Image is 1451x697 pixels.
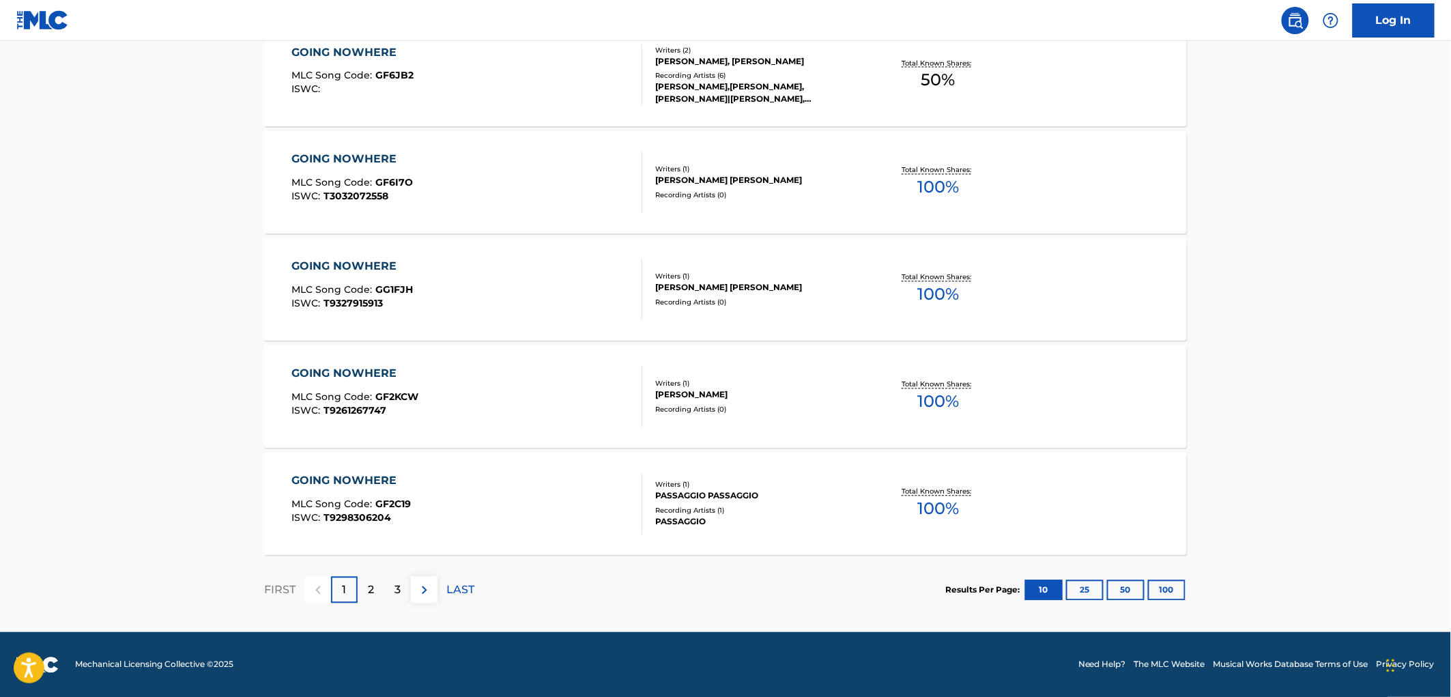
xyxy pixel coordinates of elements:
[292,405,324,417] span: ISWC :
[917,497,959,522] span: 100 %
[1323,12,1339,29] img: help
[376,70,414,82] span: GF6JB2
[75,659,233,671] span: Mechanical Licensing Collective © 2025
[264,582,296,599] p: FIRST
[264,24,1187,126] a: GOING NOWHEREMLC Song Code:GF6JB2ISWC:Writers (2)[PERSON_NAME], [PERSON_NAME]Recording Artists (6...
[16,657,59,673] img: logo
[1107,580,1145,601] button: 50
[655,175,861,187] div: [PERSON_NAME] [PERSON_NAME]
[292,512,324,524] span: ISWC :
[655,516,861,528] div: PASSAGGIO
[292,284,376,296] span: MLC Song Code :
[655,71,861,81] div: Recording Artists ( 6 )
[416,582,433,599] img: right
[292,498,376,511] span: MLC Song Code :
[292,83,324,96] span: ISWC :
[446,582,474,599] p: LAST
[264,131,1187,233] a: GOING NOWHEREMLC Song Code:GF6I7OISWC:T3032072558Writers (1)[PERSON_NAME] [PERSON_NAME]Recording ...
[1066,580,1104,601] button: 25
[655,81,861,106] div: [PERSON_NAME],[PERSON_NAME], [PERSON_NAME]|[PERSON_NAME], [PERSON_NAME],[PERSON_NAME], [PERSON_NA...
[917,175,959,200] span: 100 %
[292,152,414,168] div: GOING NOWHERE
[292,177,376,189] span: MLC Song Code :
[1148,580,1186,601] button: 100
[376,177,414,189] span: GF6I7O
[902,58,975,68] p: Total Known Shares:
[655,190,861,201] div: Recording Artists ( 0 )
[1025,580,1063,601] button: 10
[292,259,414,275] div: GOING NOWHERE
[292,391,376,403] span: MLC Song Code :
[655,480,861,490] div: Writers ( 1 )
[902,487,975,497] p: Total Known Shares:
[655,298,861,308] div: Recording Artists ( 0 )
[324,298,384,310] span: T9327915913
[1078,659,1126,671] a: Need Help?
[655,379,861,389] div: Writers ( 1 )
[292,44,414,61] div: GOING NOWHERE
[655,272,861,282] div: Writers ( 1 )
[902,272,975,283] p: Total Known Shares:
[1287,12,1304,29] img: search
[655,506,861,516] div: Recording Artists ( 1 )
[655,490,861,502] div: PASSAGGIO PASSAGGIO
[945,584,1023,597] p: Results Per Page:
[655,55,861,68] div: [PERSON_NAME], [PERSON_NAME]
[292,366,419,382] div: GOING NOWHERE
[292,190,324,203] span: ISWC :
[368,582,374,599] p: 2
[1317,7,1345,34] div: Help
[917,390,959,414] span: 100 %
[292,473,412,489] div: GOING NOWHERE
[902,165,975,175] p: Total Known Shares:
[376,391,419,403] span: GF2KCW
[655,165,861,175] div: Writers ( 1 )
[921,68,956,93] span: 50 %
[1353,3,1435,38] a: Log In
[394,582,401,599] p: 3
[1213,659,1368,671] a: Musical Works Database Terms of Use
[324,512,392,524] span: T9298306204
[264,238,1187,341] a: GOING NOWHEREMLC Song Code:GG1FJHISWC:T9327915913Writers (1)[PERSON_NAME] [PERSON_NAME]Recording ...
[1282,7,1309,34] a: Public Search
[292,70,376,82] span: MLC Song Code :
[655,282,861,294] div: [PERSON_NAME] [PERSON_NAME]
[264,453,1187,555] a: GOING NOWHEREMLC Song Code:GF2C19ISWC:T9298306204Writers (1)PASSAGGIO PASSAGGIORecording Artists ...
[1387,645,1395,686] div: Drag
[902,380,975,390] p: Total Known Shares:
[324,405,387,417] span: T9261267747
[16,10,69,30] img: MLC Logo
[1383,631,1451,697] iframe: Chat Widget
[917,283,959,307] span: 100 %
[292,298,324,310] span: ISWC :
[1377,659,1435,671] a: Privacy Policy
[655,389,861,401] div: [PERSON_NAME]
[655,405,861,415] div: Recording Artists ( 0 )
[376,498,412,511] span: GF2C19
[264,345,1187,448] a: GOING NOWHEREMLC Song Code:GF2KCWISWC:T9261267747Writers (1)[PERSON_NAME]Recording Artists (0)Tot...
[324,190,389,203] span: T3032072558
[1134,659,1205,671] a: The MLC Website
[343,582,347,599] p: 1
[376,284,414,296] span: GG1FJH
[655,45,861,55] div: Writers ( 2 )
